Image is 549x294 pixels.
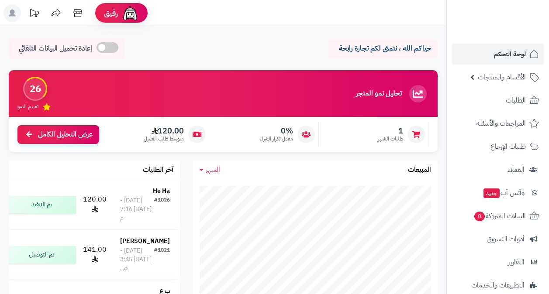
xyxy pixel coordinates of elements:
[471,279,525,291] span: التطبيقات والخدمات
[153,186,170,195] strong: He Ha
[408,166,431,174] h3: المبيعات
[378,126,403,136] span: 1
[260,126,293,136] span: 0%
[476,117,526,130] span: المراجعات والأسئلة
[483,187,525,199] span: وآتس آب
[120,246,154,273] div: [DATE] - [DATE] 3:45 ص
[120,236,170,246] strong: [PERSON_NAME]
[452,136,544,157] a: طلبات الإرجاع
[494,48,526,60] span: لوحة التحكم
[206,164,220,175] span: الشهر
[452,252,544,273] a: التقارير
[38,130,93,140] span: عرض التحليل الكامل
[17,103,38,110] span: تقييم النمو
[335,44,431,54] p: حياكم الله ، نتمنى لكم تجارة رابحة
[452,205,544,226] a: السلات المتروكة0
[6,196,76,213] div: تم التنفيذ
[23,4,45,24] a: تحديثات المنصة
[17,125,99,144] a: عرض التحليل الكامل
[154,246,170,273] div: #1021
[143,166,173,174] h3: آخر الطلبات
[356,90,402,98] h3: تحليل نمو المتجر
[120,196,154,222] div: [DATE] - [DATE] 7:16 م
[490,140,526,153] span: طلبات الإرجاع
[452,159,544,180] a: العملاء
[506,94,526,106] span: الطلبات
[452,182,544,203] a: وآتس آبجديد
[452,113,544,134] a: المراجعات والأسئلة
[79,230,110,280] td: 141.00
[378,135,403,143] span: طلبات الشهر
[478,71,526,83] span: الأقسام والمنتجات
[154,196,170,222] div: #1026
[79,180,110,229] td: 120.00
[452,229,544,250] a: أدوات التسويق
[508,256,525,268] span: التقارير
[144,126,184,136] span: 120.00
[487,233,525,245] span: أدوات التسويق
[144,135,184,143] span: متوسط طلب العميل
[452,44,544,65] a: لوحة التحكم
[19,44,92,54] span: إعادة تحميل البيانات التلقائي
[260,135,293,143] span: معدل تكرار الشراء
[452,90,544,111] a: الطلبات
[121,4,139,22] img: ai-face.png
[474,212,485,221] span: 0
[6,246,76,263] div: تم التوصيل
[508,164,525,176] span: العملاء
[200,165,220,175] a: الشهر
[104,8,118,18] span: رفيق
[483,188,500,198] span: جديد
[473,210,526,222] span: السلات المتروكة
